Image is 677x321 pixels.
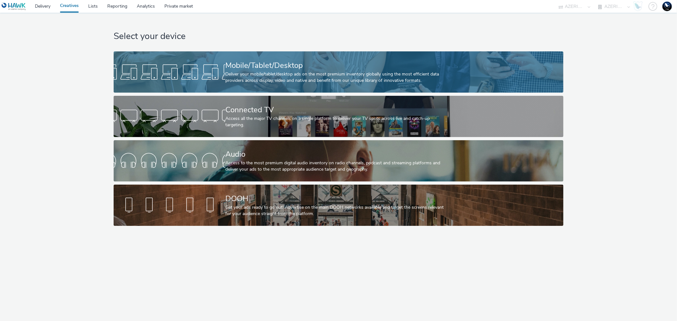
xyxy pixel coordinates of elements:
a: AudioAccess to the most premium digital audio inventory on radio channels, podcast and streaming ... [114,140,563,181]
div: Connected TV [225,104,449,115]
div: Audio [225,149,449,160]
div: Get your ads ready to go out! Advertise on the main DOOH networks available and target the screen... [225,204,449,217]
div: Mobile/Tablet/Desktop [225,60,449,71]
a: Hawk Academy [633,1,645,11]
div: DOOH [225,193,449,204]
h1: Select your device [114,30,563,43]
img: Support Hawk [662,2,672,11]
div: Deliver your mobile/tablet/desktop ads on the most premium inventory globally using the most effi... [225,71,449,84]
a: Connected TVAccess all the major TV channels on a single platform to deliver your TV spots across... [114,96,563,137]
a: Mobile/Tablet/DesktopDeliver your mobile/tablet/desktop ads on the most premium inventory globall... [114,51,563,93]
a: DOOHGet your ads ready to go out! Advertise on the main DOOH networks available and target the sc... [114,185,563,226]
img: undefined Logo [2,3,26,10]
div: Access all the major TV channels on a single platform to deliver your TV spots across live and ca... [225,115,449,128]
img: Hawk Academy [633,1,643,11]
div: Access to the most premium digital audio inventory on radio channels, podcast and streaming platf... [225,160,449,173]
